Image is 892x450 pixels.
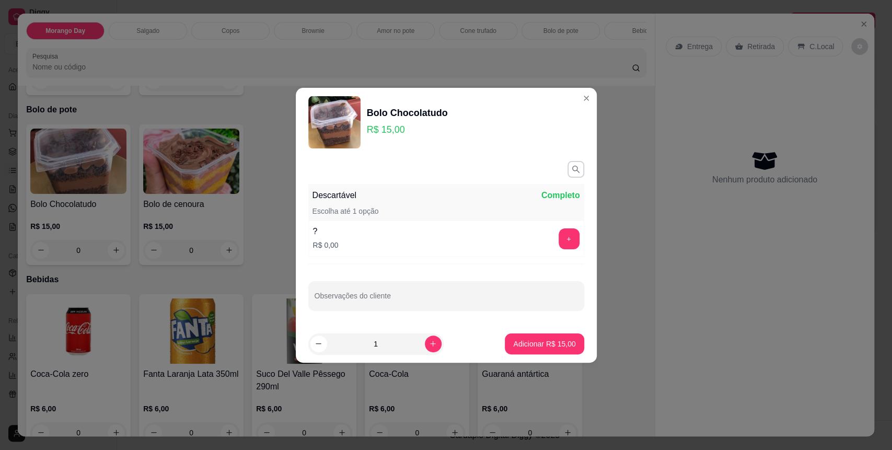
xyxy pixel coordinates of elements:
div: ? [313,225,339,238]
p: R$ 15,00 [367,122,448,137]
p: Adicionar R$ 15,00 [513,339,575,349]
p: Escolha até 1 opção [312,206,379,216]
button: increase-product-quantity [425,336,442,352]
input: Observações do cliente [315,295,578,305]
button: Adicionar R$ 15,00 [505,333,584,354]
p: Descartável [312,189,356,202]
div: Bolo Chocolatudo [367,106,448,120]
button: decrease-product-quantity [310,336,327,352]
p: R$ 0,00 [313,240,339,250]
img: product-image [308,96,361,148]
button: Close [578,90,595,107]
button: add [559,228,580,249]
p: Completo [541,189,580,202]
